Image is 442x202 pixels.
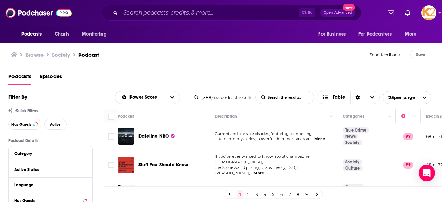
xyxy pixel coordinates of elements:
[343,184,365,190] a: Comedy
[343,165,363,171] a: Culture
[115,95,165,100] button: open menu
[403,133,413,140] p: 99
[118,112,134,121] div: Podcast
[318,29,346,39] span: For Business
[421,5,436,20] span: Logged in as K2Krupp
[343,159,362,165] a: Society
[138,133,175,140] a: Dateline NBC
[358,29,392,39] span: For Podcasters
[118,185,134,202] img: The Joe Rogan Experience
[215,112,237,121] div: Description
[324,11,352,15] span: Open Advanced
[270,190,277,199] a: 5
[14,165,87,174] button: Active Status
[419,165,435,181] div: Open Intercom Messenger
[311,136,325,142] span: ...More
[115,91,180,104] h2: Choose List sort
[102,5,361,21] div: Search podcasts, credits, & more...
[121,7,299,18] input: Search podcasts, credits, & more...
[129,95,160,100] span: Power Score
[108,162,114,168] span: Toggle select row
[253,190,260,199] a: 3
[410,50,431,59] button: Save
[411,113,419,121] button: Column Actions
[237,190,243,199] a: 1
[15,108,38,113] span: Quick Filters
[215,165,300,175] span: the Stonewall Uprising, chaos theory, LSD, El [PERSON_NAME],
[8,71,31,85] a: Podcasts
[14,181,87,189] button: Language
[215,136,310,141] span: true-crime mysteries, powerful documentaries an
[138,133,169,139] span: Dateline NBC
[55,29,69,39] span: Charts
[118,157,134,173] img: Stuff You Should Know
[52,51,70,58] h1: Society
[250,171,264,176] span: ...More
[354,28,402,41] button: open menu
[421,5,436,20] button: Show profile menu
[343,134,358,139] a: News
[82,29,106,39] span: Monitoring
[343,4,355,11] span: New
[8,94,27,100] h2: Filter By
[6,6,72,19] img: Podchaser - Follow, Share and Rate Podcasts
[14,151,82,156] div: Category
[327,113,335,121] button: Column Actions
[21,29,42,39] span: Podcasts
[421,5,436,20] img: User Profile
[320,9,355,17] button: Open AdvancedNew
[108,133,114,140] span: Toggle select row
[343,112,364,121] div: Categories
[343,140,362,145] a: Society
[165,91,180,104] button: open menu
[383,91,431,104] button: open menu
[14,183,82,187] div: Language
[194,95,252,100] div: 1,388,655 podcast results
[215,131,312,136] span: Current and classic episodes, featuring compelling
[350,91,365,104] div: Sort Direction
[261,190,268,199] a: 4
[286,190,293,199] a: 7
[17,28,51,41] button: open menu
[50,28,74,41] a: Charts
[50,123,61,126] span: Active
[8,138,93,143] p: Podcast Details
[303,190,310,199] a: 9
[383,92,415,103] span: 25 per page
[386,113,394,121] button: Column Actions
[402,7,413,19] a: Show notifications dropdown
[343,127,369,133] a: True Crime
[138,162,189,169] a: Stuff You Should Know
[295,190,301,199] a: 8
[367,50,402,59] button: Send feedback
[215,154,310,164] span: If you've ever wanted to know about champagne, [DEMOGRAPHIC_DATA],
[314,28,354,41] button: open menu
[78,51,99,58] h3: Podcast
[44,119,67,130] button: Active
[299,8,315,17] span: Ctrl K
[317,91,380,104] button: Choose View
[138,162,189,168] span: Stuff You Should Know
[14,167,82,172] div: Active Status
[40,71,62,85] a: Episodes
[26,51,44,58] a: Browse
[118,128,134,145] img: Dateline NBC
[11,123,31,126] span: Has Guests
[333,95,345,100] span: Table
[245,190,252,199] a: 2
[401,112,411,121] div: Power Score
[77,28,115,41] button: open menu
[405,29,417,39] span: More
[8,119,41,130] button: Has Guests
[278,190,285,199] a: 6
[14,149,87,158] button: Category
[403,162,413,169] p: 99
